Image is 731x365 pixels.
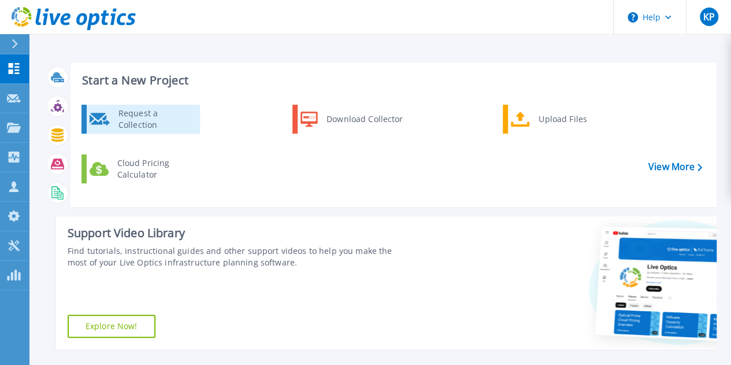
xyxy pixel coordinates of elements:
[81,105,200,134] a: Request a Collection
[292,105,411,134] a: Download Collector
[68,315,155,338] a: Explore Now!
[82,74,702,87] h3: Start a New Project
[113,108,197,131] div: Request a Collection
[112,157,197,180] div: Cloud Pricing Calculator
[321,108,408,131] div: Download Collector
[68,226,411,241] div: Support Video Library
[81,154,200,183] a: Cloud Pricing Calculator
[533,108,618,131] div: Upload Files
[503,105,621,134] a: Upload Files
[648,161,702,172] a: View More
[703,12,714,21] span: KP
[68,245,411,268] div: Find tutorials, instructional guides and other support videos to help you make the most of your L...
